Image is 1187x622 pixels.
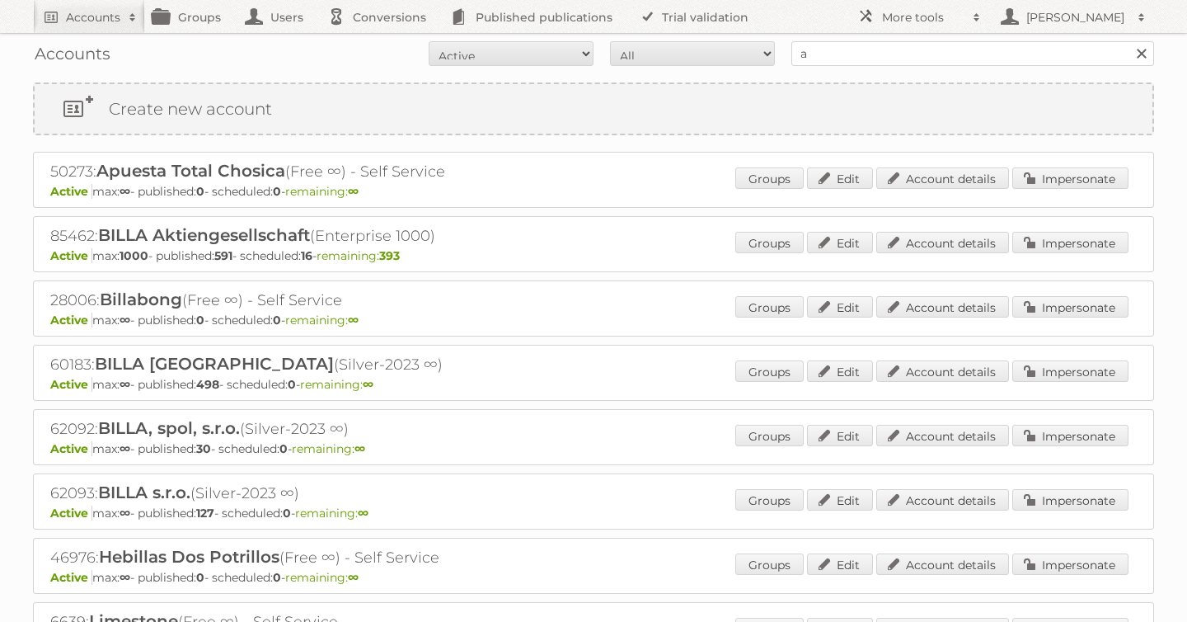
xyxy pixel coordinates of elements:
span: Active [50,184,92,199]
span: Active [50,248,92,263]
a: Impersonate [1012,167,1128,189]
a: Impersonate [1012,489,1128,511]
a: Edit [807,232,873,253]
strong: 0 [288,377,296,392]
p: max: - published: - scheduled: - [50,506,1137,521]
span: BILLA, spol, s.r.o. [98,418,240,438]
strong: 0 [279,441,288,456]
span: Active [50,570,92,585]
h2: 60183: (Silver-2023 ∞) [50,354,627,375]
span: remaining: [292,441,365,456]
strong: 0 [273,570,281,585]
span: Active [50,506,92,521]
p: max: - published: - scheduled: - [50,184,1137,199]
h2: Accounts [66,9,120,26]
p: max: - published: - scheduled: - [50,441,1137,456]
strong: 0 [196,570,204,585]
h2: [PERSON_NAME] [1022,9,1129,26]
a: Impersonate [1012,232,1128,253]
a: Account details [876,360,1009,382]
strong: 393 [379,248,400,263]
strong: ∞ [120,441,130,456]
strong: 0 [283,506,291,521]
h2: 50273: (Free ∞) - Self Service [50,161,627,182]
strong: 498 [196,377,219,392]
a: Groups [735,167,804,189]
a: Account details [876,232,1009,253]
strong: ∞ [348,313,359,327]
strong: 0 [273,184,281,199]
span: remaining: [285,313,359,327]
span: Apuesta Total Chosica [96,161,285,181]
a: Edit [807,554,873,575]
a: Edit [807,167,873,189]
span: Hebillas Dos Potrillos [99,547,279,567]
a: Groups [735,425,804,446]
h2: 28006: (Free ∞) - Self Service [50,290,627,311]
strong: 0 [196,313,204,327]
p: max: - published: - scheduled: - [50,570,1137,585]
a: Account details [876,167,1009,189]
p: max: - published: - scheduled: - [50,377,1137,392]
span: remaining: [317,248,400,263]
a: Impersonate [1012,360,1128,382]
a: Groups [735,232,804,253]
a: Groups [735,360,804,382]
span: BILLA Aktiengesellschaft [98,225,310,245]
a: Edit [807,425,873,446]
strong: ∞ [120,506,130,521]
span: BILLA [GEOGRAPHIC_DATA] [95,354,334,374]
strong: ∞ [120,570,130,585]
a: Impersonate [1012,296,1128,318]
span: Billabong [100,290,182,309]
strong: ∞ [348,570,359,585]
a: Groups [735,296,804,318]
span: Active [50,313,92,327]
a: Impersonate [1012,554,1128,575]
strong: 16 [301,248,312,263]
strong: ∞ [120,377,130,392]
span: remaining: [285,184,359,199]
span: Active [50,377,92,392]
h2: 62092: (Silver-2023 ∞) [50,418,627,440]
strong: ∞ [120,313,130,327]
h2: More tools [882,9,964,26]
h2: 46976: (Free ∞) - Self Service [50,547,627,568]
strong: ∞ [120,184,130,199]
strong: 127 [196,506,214,521]
a: Edit [807,360,873,382]
a: Account details [876,296,1009,318]
strong: 0 [273,313,281,327]
a: Edit [807,296,873,318]
a: Account details [876,554,1009,575]
span: BILLA s.r.o. [98,483,190,502]
h2: 62093: (Silver-2023 ∞) [50,483,627,504]
strong: ∞ [348,184,359,199]
a: Create new account [35,84,1152,134]
h2: 85462: (Enterprise 1000) [50,225,627,247]
span: Active [50,441,92,456]
strong: 30 [196,441,211,456]
strong: 591 [214,248,232,263]
a: Account details [876,425,1009,446]
span: remaining: [295,506,368,521]
a: Groups [735,554,804,575]
strong: 1000 [120,248,148,263]
strong: ∞ [358,506,368,521]
strong: ∞ [363,377,373,392]
a: Impersonate [1012,425,1128,446]
a: Account details [876,489,1009,511]
strong: 0 [196,184,204,199]
span: remaining: [285,570,359,585]
a: Groups [735,489,804,511]
strong: ∞ [354,441,365,456]
p: max: - published: - scheduled: - [50,248,1137,263]
p: max: - published: - scheduled: - [50,313,1137,327]
span: remaining: [300,377,373,392]
a: Edit [807,489,873,511]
